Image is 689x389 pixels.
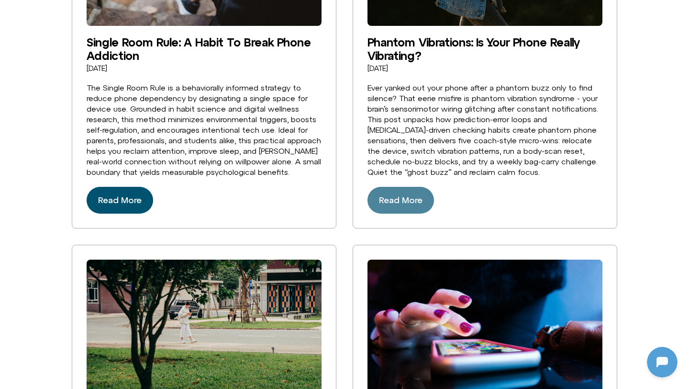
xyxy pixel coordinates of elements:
[87,64,107,72] time: [DATE]
[647,347,678,378] iframe: Botpress
[87,82,322,177] div: The Single Room Rule is a behaviorally informed strategy to reduce phone dependency by designatin...
[367,35,579,62] a: Phantom Vibrations: Is Your Phone Really Vibrating?
[367,65,388,73] a: [DATE]
[87,35,311,62] a: Single Room Rule: A Habit To Break Phone Addiction
[367,187,434,214] a: Read more about Phantom Vibrations: Is Your Phone Really Vibrating?
[379,193,422,208] span: Read More
[367,82,602,177] div: Ever yanked out your phone after a phantom buzz only to find silence? That eerie misfire is phant...
[87,187,153,214] a: Read more about Single Room Rule: A Habit To Break Phone Addiction
[87,65,107,73] a: [DATE]
[98,193,142,208] span: Read More
[367,64,388,72] time: [DATE]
